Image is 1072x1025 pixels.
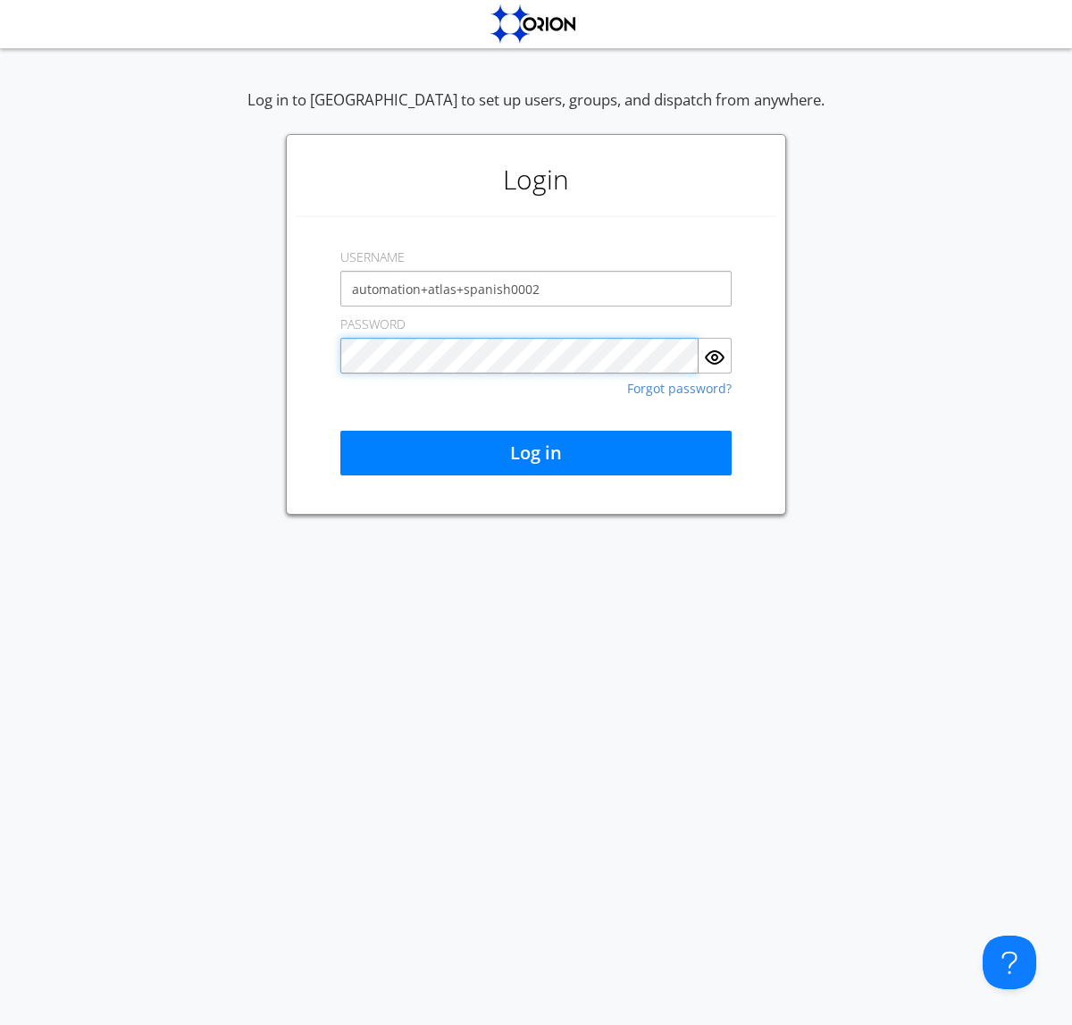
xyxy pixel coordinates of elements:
[247,89,825,134] div: Log in to [GEOGRAPHIC_DATA] to set up users, groups, and dispatch from anywhere.
[983,936,1036,989] iframe: Toggle Customer Support
[340,315,406,333] label: PASSWORD
[296,144,776,215] h1: Login
[340,248,405,266] label: USERNAME
[699,338,732,374] button: Show Password
[340,338,699,374] input: Password
[340,431,732,475] button: Log in
[627,382,732,395] a: Forgot password?
[704,347,725,368] img: eye.svg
